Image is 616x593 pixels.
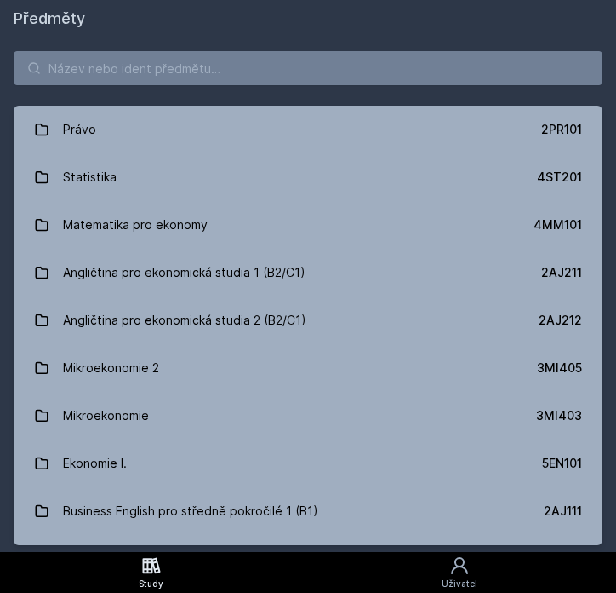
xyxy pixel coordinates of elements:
[539,312,582,329] div: 2AJ212
[63,112,96,147] div: Právo
[14,7,602,31] h1: Předměty
[537,169,582,186] div: 4ST201
[533,216,582,233] div: 4MM101
[63,399,149,433] div: Mikroekonomie
[442,578,477,590] div: Uživatel
[63,303,306,337] div: Angličtina pro ekonomická studia 2 (B2/C1)
[14,153,602,201] a: Statistika 4ST201
[14,296,602,344] a: Angličtina pro ekonomická studia 2 (B2/C1) 2AJ212
[544,503,582,520] div: 2AJ111
[14,392,602,440] a: Mikroekonomie 3MI403
[14,440,602,487] a: Ekonomie I. 5EN101
[542,455,582,472] div: 5EN101
[537,360,582,377] div: 3MI405
[14,344,602,392] a: Mikroekonomie 2 3MI405
[14,201,602,249] a: Matematika pro ekonomy 4MM101
[63,160,117,194] div: Statistika
[541,264,582,281] div: 2AJ211
[14,487,602,535] a: Business English pro středně pokročilé 1 (B1) 2AJ111
[63,446,127,481] div: Ekonomie I.
[63,351,159,385] div: Mikroekonomie 2
[541,121,582,138] div: 2PR101
[63,208,208,242] div: Matematika pro ekonomy
[536,407,582,424] div: 3MI403
[139,578,163,590] div: Study
[14,249,602,296] a: Angličtina pro ekonomická studia 1 (B2/C1) 2AJ211
[14,106,602,153] a: Právo 2PR101
[63,494,318,528] div: Business English pro středně pokročilé 1 (B1)
[63,256,305,290] div: Angličtina pro ekonomická studia 1 (B2/C1)
[63,542,155,576] div: Mikroekonomie I
[14,51,602,85] input: Název nebo ident předmětu…
[14,535,602,583] a: Mikroekonomie I 3MI102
